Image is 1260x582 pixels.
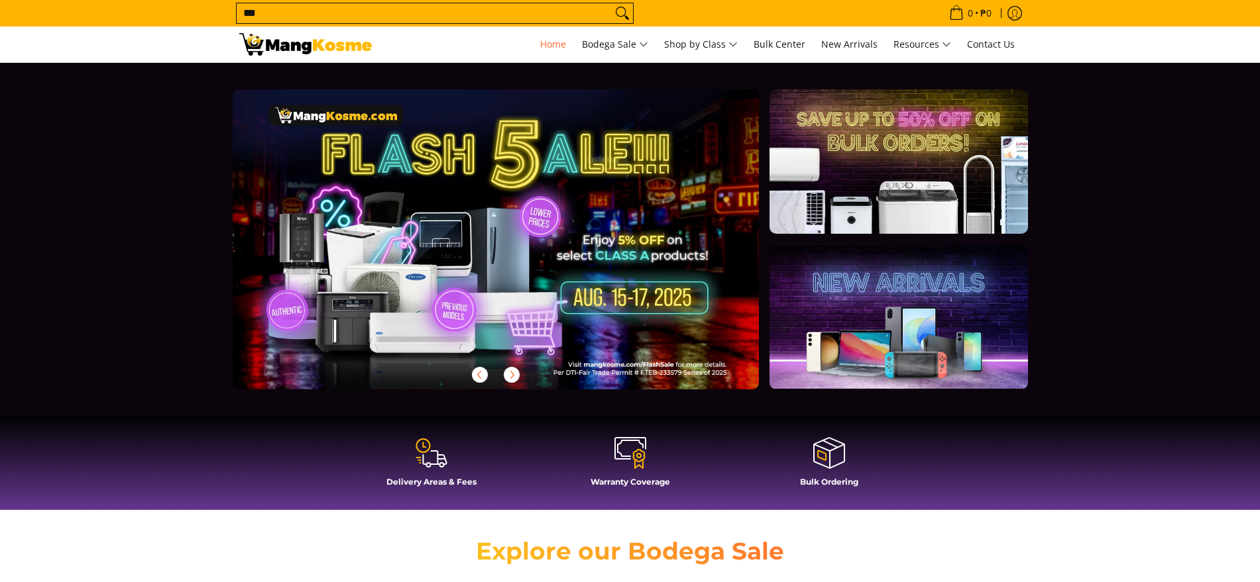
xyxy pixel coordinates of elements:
a: Bulk Center [747,26,812,62]
a: More [233,89,802,411]
span: Home [540,38,566,50]
button: Previous [465,360,494,389]
a: Resources [887,26,958,62]
button: Next [497,360,526,389]
span: Resources [893,36,951,53]
span: • [945,6,996,21]
a: Bulk Ordering [736,436,922,497]
span: Shop by Class [664,36,738,53]
nav: Main Menu [385,26,1021,62]
a: Warranty Coverage [538,436,723,497]
h2: Explore our Bodega Sale [438,536,823,566]
a: Bodega Sale [575,26,655,62]
a: New Arrivals [815,26,884,62]
span: Bulk Center [754,38,805,50]
a: Contact Us [960,26,1021,62]
h4: Bulk Ordering [736,477,922,487]
h4: Delivery Areas & Fees [339,477,524,487]
a: Shop by Class [658,26,744,62]
img: Mang Kosme: Your Home Appliances Warehouse Sale Partner! [239,33,372,56]
span: ₱0 [978,9,994,18]
span: Contact Us [967,38,1015,50]
a: Home [534,26,573,62]
span: Bodega Sale [582,36,648,53]
button: Search [612,3,633,23]
span: 0 [966,9,975,18]
h4: Warranty Coverage [538,477,723,487]
a: Delivery Areas & Fees [339,436,524,497]
span: New Arrivals [821,38,878,50]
